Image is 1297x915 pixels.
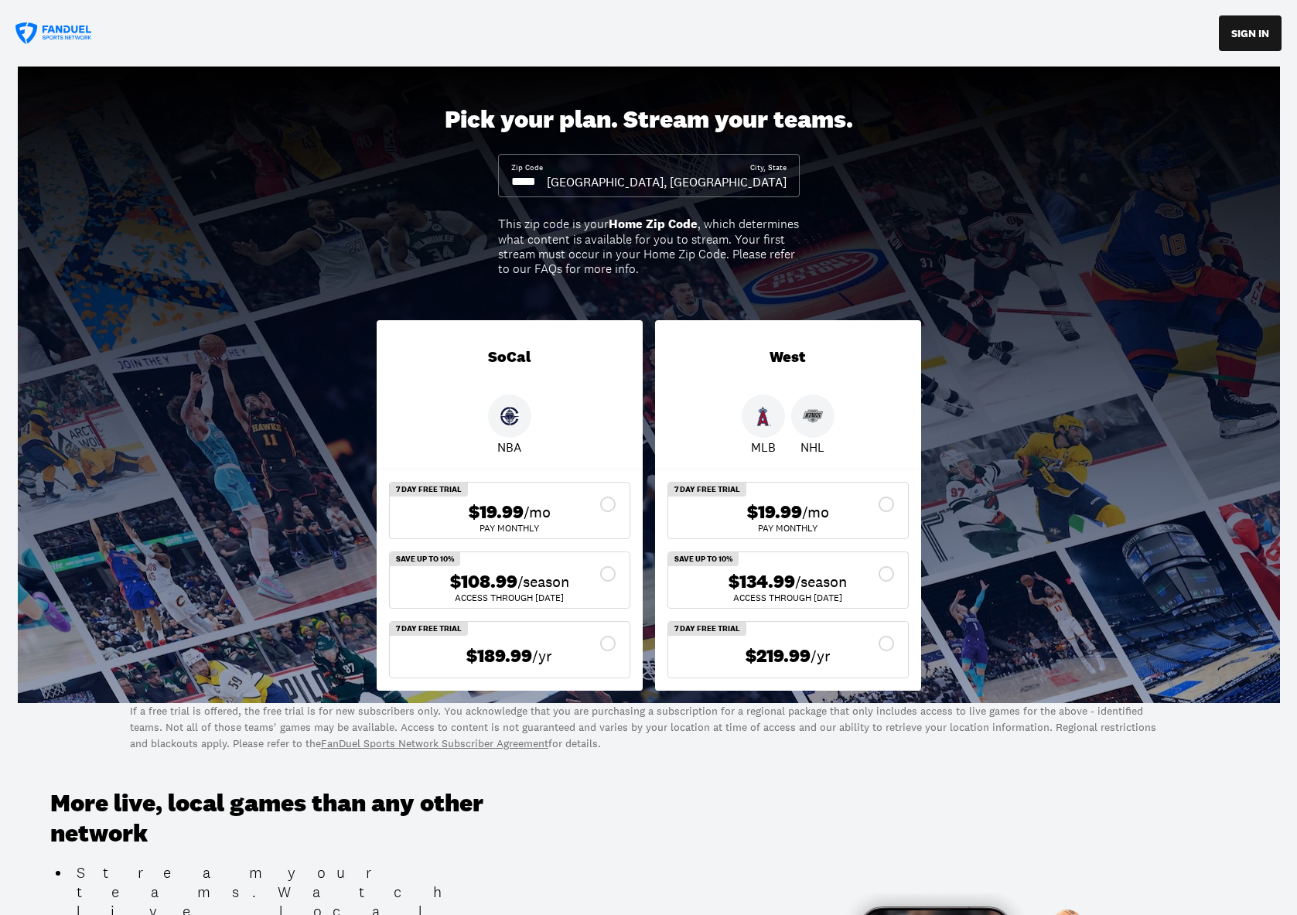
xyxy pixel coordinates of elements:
button: SIGN IN [1219,15,1282,51]
span: /yr [532,645,552,667]
span: $108.99 [450,571,517,593]
div: West [655,320,921,394]
h3: More live, local games than any other network [50,789,553,848]
div: Pick your plan. Stream your teams. [445,105,853,135]
div: Pay Monthly [681,524,896,533]
span: $189.99 [466,645,532,667]
div: This zip code is your , which determines what content is available for you to stream. Your first ... [498,217,800,276]
span: /mo [802,501,829,523]
div: 7 Day Free Trial [390,483,468,497]
p: NBA [497,438,521,456]
span: $219.99 [746,645,811,667]
span: $19.99 [469,501,524,524]
div: Pay Monthly [402,524,617,533]
div: Zip Code [511,162,543,173]
span: $134.99 [729,571,795,593]
div: [GEOGRAPHIC_DATA], [GEOGRAPHIC_DATA] [547,173,787,190]
span: /season [517,571,569,592]
p: If a free trial is offered, the free trial is for new subscribers only. You acknowledge that you ... [130,703,1168,752]
img: Angels [753,406,773,426]
a: FanDuel Sports Network Subscriber Agreement [321,736,548,750]
b: Home Zip Code [609,216,698,232]
div: 7 Day Free Trial [390,622,468,636]
div: ACCESS THROUGH [DATE] [681,593,896,603]
p: NHL [800,438,824,456]
img: Kings [803,406,823,426]
div: SoCal [377,320,643,394]
div: 7 Day Free Trial [668,483,746,497]
div: Save Up To 10% [668,552,739,566]
span: $19.99 [747,501,802,524]
div: 7 Day Free Trial [668,622,746,636]
div: City, State [750,162,787,173]
p: MLB [751,438,776,456]
div: Save Up To 10% [390,552,460,566]
img: Clippers [500,406,520,426]
span: /season [795,571,847,592]
span: /mo [524,501,551,523]
span: /yr [811,645,831,667]
div: ACCESS THROUGH [DATE] [402,593,617,603]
